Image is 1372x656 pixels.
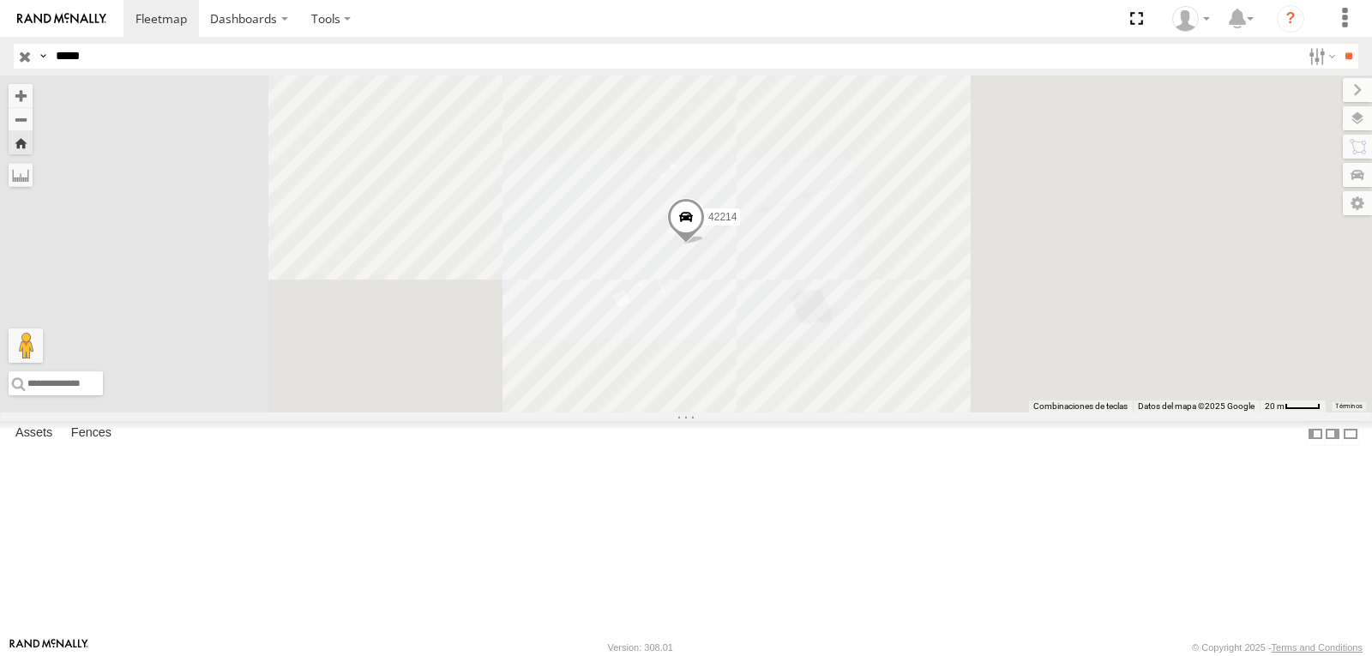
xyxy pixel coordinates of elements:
[1138,401,1255,411] span: Datos del mapa ©2025 Google
[1342,421,1359,446] label: Hide Summary Table
[9,84,33,107] button: Zoom in
[1192,642,1363,653] div: © Copyright 2025 -
[9,328,43,363] button: Arrastra al hombrecito al mapa para abrir Street View
[1307,421,1324,446] label: Dock Summary Table to the Left
[7,422,61,446] label: Assets
[9,163,33,187] label: Measure
[17,13,106,25] img: rand-logo.svg
[1343,191,1372,215] label: Map Settings
[708,211,737,223] span: 42214
[608,642,673,653] div: Version: 308.01
[1302,44,1339,69] label: Search Filter Options
[9,107,33,131] button: Zoom out
[36,44,50,69] label: Search Query
[1033,400,1128,412] button: Combinaciones de teclas
[1335,403,1363,410] a: Términos (se abre en una nueva pestaña)
[1272,642,1363,653] a: Terms and Conditions
[1166,6,1216,32] div: Miguel Cantu
[1260,400,1326,412] button: Escala del mapa: 20 m por 38 píxeles
[1277,5,1304,33] i: ?
[9,639,88,656] a: Visit our Website
[9,131,33,154] button: Zoom Home
[1265,401,1285,411] span: 20 m
[63,422,120,446] label: Fences
[1324,421,1341,446] label: Dock Summary Table to the Right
